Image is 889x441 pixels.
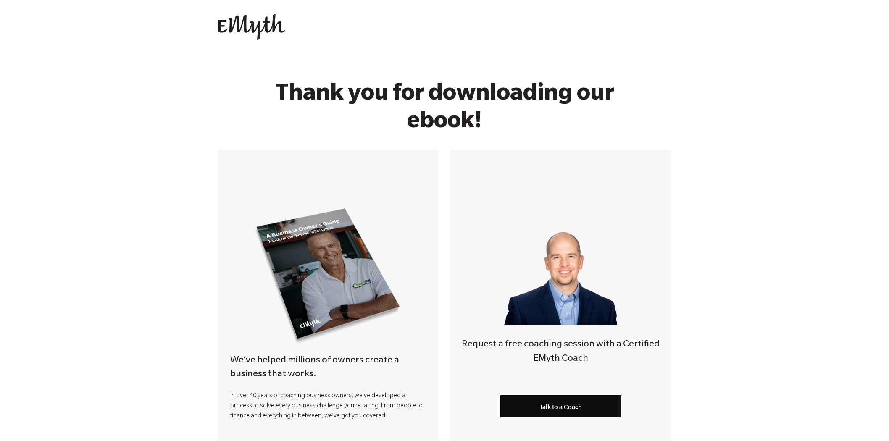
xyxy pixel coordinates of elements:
[500,216,621,325] img: Smart-business-coach.png
[450,338,671,366] h4: Request a free coaching session with a Certified EMyth Coach
[243,82,646,137] h1: Thank you for downloading our ebook!
[255,207,402,344] img: new_roadmap_cover_093019
[230,391,426,422] p: In over 40 years of coaching business owners, we’ve developed a process to solve every business c...
[500,395,621,417] a: Talk to a Coach
[847,401,889,441] iframe: Chat Widget
[230,354,426,382] h4: We’ve helped millions of owners create a business that works.
[540,403,582,410] span: Talk to a Coach
[218,14,285,40] img: EMyth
